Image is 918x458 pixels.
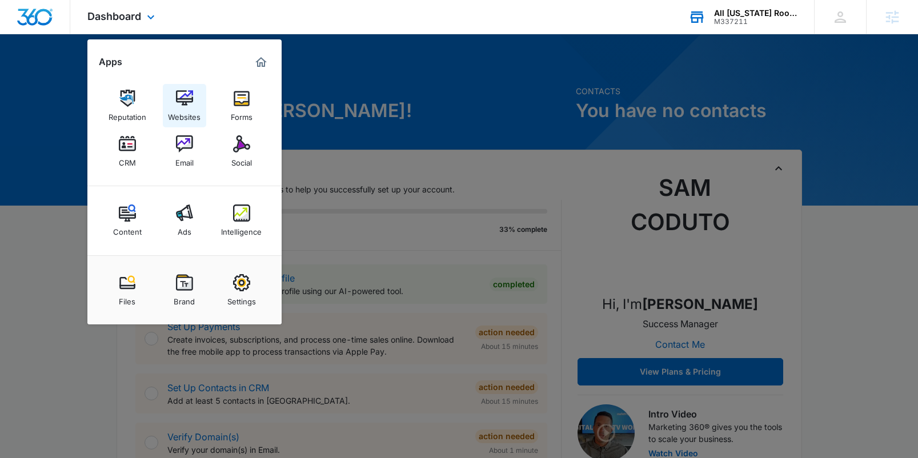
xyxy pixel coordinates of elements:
[252,53,270,71] a: Marketing 360® Dashboard
[119,291,135,306] div: Files
[106,268,149,312] a: Files
[175,152,194,167] div: Email
[714,9,797,18] div: account name
[231,152,252,167] div: Social
[231,107,252,122] div: Forms
[109,107,146,122] div: Reputation
[113,222,142,236] div: Content
[87,10,141,22] span: Dashboard
[163,130,206,173] a: Email
[227,291,256,306] div: Settings
[106,130,149,173] a: CRM
[99,57,122,67] h2: Apps
[106,199,149,242] a: Content
[119,152,136,167] div: CRM
[220,130,263,173] a: Social
[221,222,262,236] div: Intelligence
[714,18,797,26] div: account id
[106,84,149,127] a: Reputation
[163,268,206,312] a: Brand
[174,291,195,306] div: Brand
[163,84,206,127] a: Websites
[178,222,191,236] div: Ads
[168,107,201,122] div: Websites
[220,268,263,312] a: Settings
[220,84,263,127] a: Forms
[220,199,263,242] a: Intelligence
[163,199,206,242] a: Ads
